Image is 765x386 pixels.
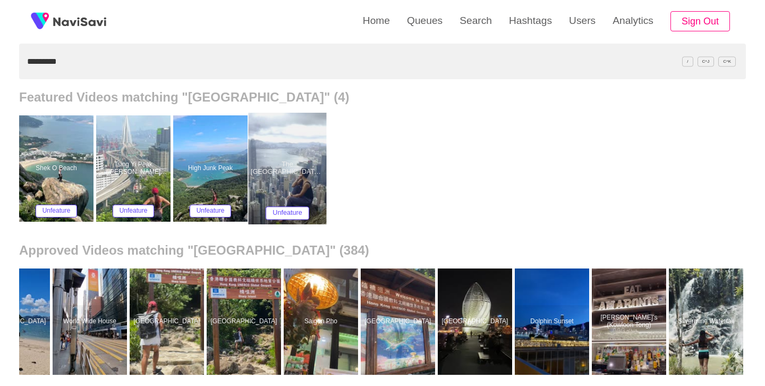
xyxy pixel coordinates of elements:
[36,205,78,217] button: Unfeature
[438,268,515,375] a: [GEOGRAPHIC_DATA]East Coast Park Precinct
[53,268,130,375] a: World Wide HouseWorld Wide House
[113,205,155,217] button: Unfeature
[669,268,746,375] a: Silvermine WaterfallSilvermine Waterfall
[190,205,232,217] button: Unfeature
[592,268,669,375] a: [PERSON_NAME]'s (Kowloon Tong)Amaroni's (Kowloon Tong)
[682,56,693,66] span: /
[718,56,736,66] span: C^K
[173,115,250,222] a: High Junk PeakHigh Junk PeakUnfeature
[19,90,746,105] h2: Featured Videos matching "[GEOGRAPHIC_DATA]" (4)
[27,8,53,35] img: fireSpot
[96,115,173,222] a: Tsing Yi Peak ([PERSON_NAME] [PERSON_NAME])Tsing Yi Peak (Sam Chi Heung)Unfeature
[53,16,106,27] img: fireSpot
[266,207,310,220] button: Unfeature
[361,268,438,375] a: [GEOGRAPHIC_DATA]Sharp Island Geopark
[130,268,207,375] a: [GEOGRAPHIC_DATA]Sharp Island
[284,268,361,375] a: Saigon PhoSaigon Pho
[207,268,284,375] a: [GEOGRAPHIC_DATA]Sharp Island
[19,243,746,258] h2: Approved Videos matching "[GEOGRAPHIC_DATA]" (384)
[515,268,592,375] a: Dolphin SunsetDolphin Sunset
[670,11,730,32] button: Sign Out
[698,56,715,66] span: C^J
[250,115,327,222] a: The [GEOGRAPHIC_DATA] | [GEOGRAPHIC_DATA] 428The Peak Tower | Sky Terrace 428Unfeature
[19,115,96,222] a: Shek O BeachShek O BeachUnfeature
